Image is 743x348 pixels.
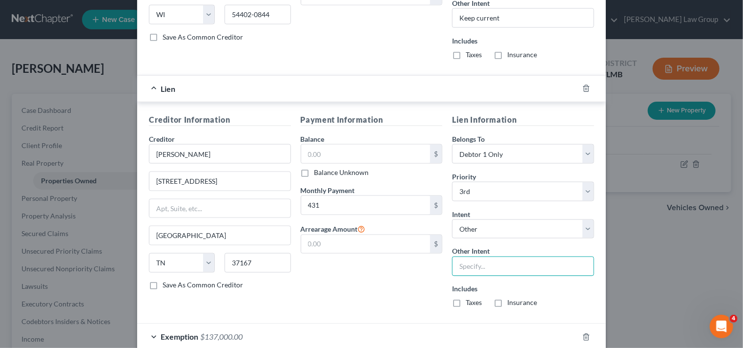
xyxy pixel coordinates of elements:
[200,332,243,342] span: $137,000.00
[507,50,537,60] label: Insurance
[452,114,594,126] h5: Lien Information
[149,226,290,245] input: Enter city...
[163,281,243,290] label: Save As Common Creditor
[301,114,443,126] h5: Payment Information
[452,209,470,219] label: Intent
[301,223,366,235] label: Arrearage Amount
[149,172,290,191] input: Enter address...
[452,284,594,294] label: Includes
[507,298,537,308] label: Insurance
[301,185,355,196] label: Monthly Payment
[466,298,482,308] label: Taxes
[149,199,290,218] input: Apt, Suite, etc...
[466,50,482,60] label: Taxes
[161,332,198,342] span: Exemption
[452,246,490,257] label: Other Intent
[452,8,594,28] input: Specify...
[225,253,290,273] input: Enter zip...
[430,235,442,254] div: $
[301,235,431,254] input: 0.00
[301,134,325,144] label: Balance
[163,32,243,42] label: Save As Common Creditor
[430,196,442,215] div: $
[314,168,369,177] label: Balance Unknown
[161,84,175,93] span: Lien
[225,5,290,24] input: Enter zip...
[452,36,594,46] label: Includes
[430,145,442,163] div: $
[149,114,291,126] h5: Creditor Information
[452,257,594,276] input: Specify...
[452,173,476,181] span: Priority
[452,135,485,143] span: Belongs To
[730,315,738,323] span: 4
[149,144,291,164] input: Search creditor by name...
[301,145,431,163] input: 0.00
[301,196,431,215] input: 0.00
[149,135,175,143] span: Creditor
[710,315,733,338] iframe: Intercom live chat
